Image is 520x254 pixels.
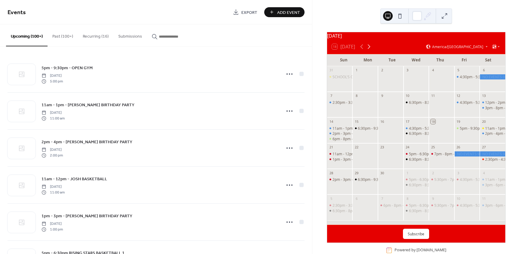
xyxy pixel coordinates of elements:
[481,196,486,201] div: 11
[42,190,65,195] span: 11:00 am
[333,177,385,182] div: 2pm - 3pm - JOSH BASKETBALL
[378,203,404,208] div: 6pm - 8pm - WENDY PICKLEBALL
[429,151,454,156] div: 7pm - 8pm - JOSH BASKETBALL
[8,7,26,18] span: Events
[454,100,480,105] div: 4:30pm - 5:30pm - JOSH BASKETBALL
[405,171,410,175] div: 1
[327,136,353,141] div: 6pm - 8pm - HIGH SCHOOL OPEN MIC
[409,100,497,105] div: 6:30pm - 8:30pm - LC [DEMOGRAPHIC_DATA] STUDY
[428,54,452,66] div: Thu
[409,208,497,213] div: 6:30pm - 8:30pm - LC [DEMOGRAPHIC_DATA] STUDY
[333,157,411,162] div: 1pm - 3pm - [PERSON_NAME] BIRTHDAY PARTY
[356,54,380,66] div: Mon
[481,119,486,124] div: 20
[42,110,65,116] span: [DATE]
[409,151,481,156] div: 5pm - 6:30pm RISING STARS BASKETBALL 1
[409,203,481,208] div: 5pm - 6:30pm RISING STARS BASKETBALL 1
[42,139,132,145] span: 2pm - 4pm - [PERSON_NAME] BIRTHDAY PARTY
[329,94,333,98] div: 7
[42,64,93,71] a: 5pm - 9:30pm - OPEN GYM
[327,126,353,131] div: 11am - 1pm - LEONHARDT BIRTHDAY PARTY
[431,68,435,73] div: 4
[42,213,132,219] span: 1pm - 3pm - [PERSON_NAME] BIRTHDAY PARTY
[480,203,505,208] div: 3pm - 6pm - PRONSCHINSKE BIRTHDAY PARTY
[454,126,480,131] div: 5pm - 9:30pm - OPEN GYM
[431,145,435,150] div: 25
[456,196,461,201] div: 10
[404,126,429,131] div: 4:30pm - 5:30pm - JOSH BASKETBALL
[380,68,384,73] div: 2
[480,157,505,162] div: 2:30pm - 4:30pm - KALSCHEUR BIRTHDAY PARTY
[352,177,378,182] div: 6:30pm - 9:30pm - YOUNG LIFE
[333,131,385,136] div: 2pm - 3pm - JOSH BASKETBALL
[332,54,356,66] div: Sun
[42,116,65,121] span: 11:00 am
[42,176,107,182] span: 11am - 12pm - JOSH BASKETBALL
[405,68,410,73] div: 3
[409,182,497,187] div: 6:30pm - 8:30pm - LC [DEMOGRAPHIC_DATA] STUDY
[42,65,93,71] span: 5pm - 9:30pm - OPEN GYM
[6,24,48,46] button: Upcoming (100+)
[354,145,359,150] div: 22
[333,126,413,131] div: 11am - 1pm - [PERSON_NAME] BIRTHDAY PARTY
[383,203,433,208] div: 6pm - 8pm - [PERSON_NAME]
[409,126,491,131] div: 4:30pm - 5:30pm - [PERSON_NAME] BASKETBALL
[456,119,461,124] div: 19
[452,54,476,66] div: Fri
[480,151,505,156] div: NO EVENTS 9/26-9/27
[480,182,505,187] div: 3pm - 6pm - KELLY BIRTHDAY PARTY
[480,126,505,131] div: 11am - 1pm - HEIN BIRTHDAY PARTY
[404,157,429,162] div: 6:30pm - 8:30pm - LC BIBLE STUDY
[327,131,353,136] div: 2pm - 3pm - JOSH BASKETBALL
[333,136,396,141] div: 6pm - 8pm - HIGH SCHOOL OPEN MIC
[329,145,333,150] div: 21
[42,73,63,79] span: [DATE]
[354,171,359,175] div: 29
[431,171,435,175] div: 2
[358,177,410,182] div: 6:30pm - 9:30pm - YOUNG LIFE
[380,145,384,150] div: 23
[42,101,135,108] a: 11am - 1pm - [PERSON_NAME] BIRTHDAY PARTY
[333,74,421,79] div: SCHOOL'S OUT FOR SUMMER! No bookings available
[404,100,429,105] div: 6:30pm - 8:30pm - LC BIBLE STUDY
[405,119,410,124] div: 17
[404,182,429,187] div: 6:30pm - 8:30pm - LC BIBLE STUDY
[42,153,63,158] span: 2:00 pm
[327,151,353,156] div: 11am - 12pm - JOSH BASKETBALL
[327,100,353,105] div: 2:30pm - 3:30pm - JOSH BASKETBALL
[434,177,507,182] div: 5:30pm - 7pm - LIGHT DINKERS PICKLEBALL
[380,94,384,98] div: 9
[354,68,359,73] div: 1
[264,7,305,17] button: Add Event
[358,126,410,131] div: 6:30pm - 9:30pm - YOUNG LIFE
[481,171,486,175] div: 4
[416,248,446,253] a: [DOMAIN_NAME]
[329,171,333,175] div: 28
[329,68,333,73] div: 31
[333,100,415,105] div: 2:30pm - 3:30pm - [PERSON_NAME] BASKETBALL
[481,94,486,98] div: 13
[352,126,378,131] div: 6:30pm - 9:30pm - YOUNG LIFE
[434,151,486,156] div: 7pm - 8pm - JOSH BASKETBALL
[409,177,481,182] div: 5pm - 6:30pm RISING STARS BASKETBALL 1
[42,227,63,232] span: 1:00 pm
[42,175,107,182] a: 11am - 12pm - JOSH BASKETBALL
[404,208,429,213] div: 6:30pm - 8:30pm - LC BIBLE STUDY
[454,151,480,156] div: NO EVENTS 9/26-9/27
[277,9,300,16] span: Add Event
[404,203,429,208] div: 5pm - 6:30pm RISING STARS BASKETBALL 1
[327,74,353,79] div: SCHOOL'S OUT FOR SUMMER! No bookings available
[327,157,353,162] div: 1pm - 3pm - ANAST BIRTHDAY PARTY
[409,157,497,162] div: 6:30pm - 8:30pm - LC [DEMOGRAPHIC_DATA] STUDY
[333,203,415,208] div: 2:30pm - 3:30pm - [PERSON_NAME] BASKETBALL
[333,208,407,213] div: 6:30pm - 8pm - AVERAGE JOES GAME NIGHT
[113,24,147,46] button: Submissions
[42,102,135,108] span: 11am - 1pm - [PERSON_NAME] BIRTHDAY PARTY
[454,74,480,79] div: 4:30pm - 5:30pm - JOSH BASKETBALL
[404,131,429,136] div: 6:30pm - 8:30pm - LC BIBLE STUDY
[429,177,454,182] div: 5:30pm - 7pm - LIGHT DINKERS PICKLEBALL
[380,196,384,201] div: 7
[480,74,505,79] div: NO EVENTS 09/06/2025
[42,79,63,84] span: 5:00 pm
